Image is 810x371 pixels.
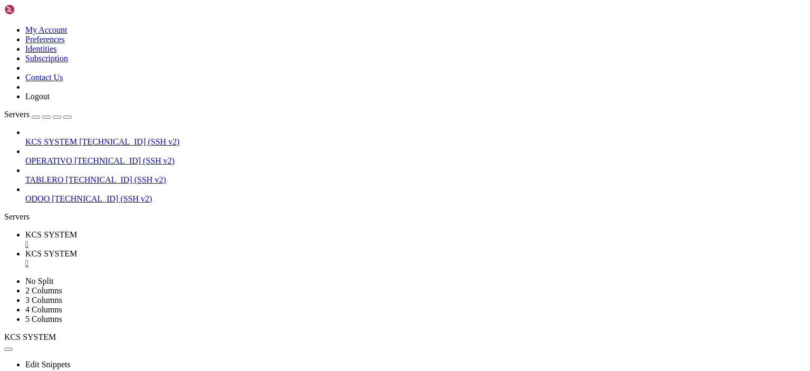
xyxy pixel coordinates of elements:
[25,277,54,286] a: No Split
[25,156,72,165] span: OPERATIVO
[25,147,806,166] li: OPERATIVO [TECHNICAL_ID] (SSH v2)
[25,137,806,147] a: KCS SYSTEM [TECHNICAL_ID] (SSH v2)
[25,128,806,147] li: KCS SYSTEM [TECHNICAL_ID] (SSH v2)
[25,54,68,63] a: Subscription
[25,166,806,185] li: TABLERO [TECHNICAL_ID] (SSH v2)
[25,25,67,34] a: My Account
[25,194,806,204] a: ODOO [TECHNICAL_ID] (SSH v2)
[25,286,62,295] a: 2 Columns
[4,110,30,119] span: Servers
[25,175,806,185] a: TABLERO [TECHNICAL_ID] (SSH v2)
[25,92,50,101] a: Logout
[25,305,62,314] a: 4 Columns
[25,240,806,249] a: 
[4,332,56,341] span: KCS SYSTEM
[4,110,72,119] a: Servers
[25,137,77,146] span: KCS SYSTEM
[25,35,65,44] a: Preferences
[25,315,62,324] a: 5 Columns
[25,296,62,305] a: 3 Columns
[25,194,50,203] span: ODOO
[25,230,806,249] a: KCS SYSTEM
[25,249,806,268] a: KCS SYSTEM
[25,259,806,268] a: 
[4,212,806,222] div: Servers
[79,137,179,146] span: [TECHNICAL_ID] (SSH v2)
[25,44,57,53] a: Identities
[25,249,77,258] span: KCS SYSTEM
[25,360,71,369] a: Edit Snippets
[74,156,175,165] span: [TECHNICAL_ID] (SSH v2)
[52,194,152,203] span: [TECHNICAL_ID] (SSH v2)
[25,73,63,82] a: Contact Us
[66,175,166,184] span: [TECHNICAL_ID] (SSH v2)
[4,4,65,15] img: Shellngn
[25,156,806,166] a: OPERATIVO [TECHNICAL_ID] (SSH v2)
[25,185,806,204] li: ODOO [TECHNICAL_ID] (SSH v2)
[25,175,64,184] span: TABLERO
[25,230,77,239] span: KCS SYSTEM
